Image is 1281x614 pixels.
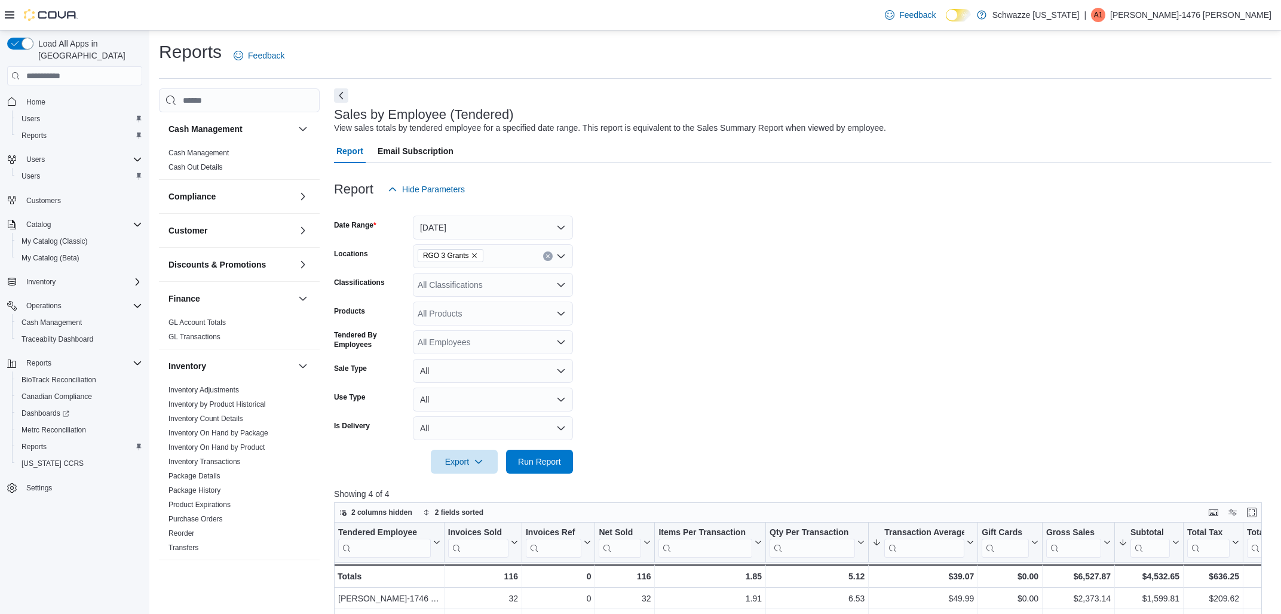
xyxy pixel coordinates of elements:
[22,425,86,435] span: Metrc Reconciliation
[168,529,194,538] a: Reorder
[334,364,367,373] label: Sale Type
[12,438,147,455] button: Reports
[1187,592,1239,606] div: $209.62
[22,94,142,109] span: Home
[448,592,518,606] div: 32
[12,388,147,405] button: Canadian Compliance
[351,508,412,517] span: 2 columns hidden
[770,592,865,606] div: 6.53
[26,196,61,205] span: Customers
[1118,592,1179,606] div: $1,599.81
[543,251,553,261] button: Clear input
[1091,8,1105,22] div: Allyson-1476 Miller
[168,429,268,437] a: Inventory On Hand by Package
[12,331,147,348] button: Traceabilty Dashboard
[526,527,582,558] div: Invoices Ref
[168,400,266,409] a: Inventory by Product Historical
[526,527,592,558] button: Invoices Ref
[2,93,147,110] button: Home
[168,486,220,495] span: Package History
[168,162,223,172] span: Cash Out Details
[2,192,147,209] button: Customers
[22,193,142,208] span: Customers
[658,527,762,558] button: Items Per Transaction
[17,128,142,143] span: Reports
[22,275,60,289] button: Inventory
[338,569,440,584] div: Totals
[435,508,483,517] span: 2 fields sorted
[12,250,147,266] button: My Catalog (Beta)
[168,458,241,466] a: Inventory Transactions
[506,450,573,474] button: Run Report
[22,95,50,109] a: Home
[12,455,147,472] button: [US_STATE] CCRS
[338,527,431,539] div: Tendered Employee
[17,234,93,248] a: My Catalog (Classic)
[22,318,82,327] span: Cash Management
[338,527,431,558] div: Tendered Employee
[1118,527,1179,558] button: Subtotal
[17,423,142,437] span: Metrc Reconciliation
[17,112,45,126] a: Users
[168,225,293,237] button: Customer
[22,171,40,181] span: Users
[526,592,592,606] div: 0
[168,149,229,157] a: Cash Management
[17,251,84,265] a: My Catalog (Beta)
[17,373,101,387] a: BioTrack Reconciliation
[413,359,573,383] button: All
[1046,527,1101,558] div: Gross Sales
[168,501,231,509] a: Product Expirations
[159,40,222,64] h1: Reports
[22,375,96,385] span: BioTrack Reconciliation
[168,148,229,158] span: Cash Management
[658,527,752,539] div: Items Per Transaction
[526,569,592,584] div: 0
[22,217,56,232] button: Catalog
[159,383,320,560] div: Inventory
[168,318,226,327] a: GL Account Totals
[1245,505,1259,520] button: Enter fullscreen
[946,9,971,22] input: Dark Mode
[22,237,88,246] span: My Catalog (Classic)
[556,280,566,290] button: Open list of options
[168,415,243,423] a: Inventory Count Details
[17,332,142,346] span: Traceabilty Dashboard
[334,108,514,122] h3: Sales by Employee (Tendered)
[2,216,147,233] button: Catalog
[17,406,74,420] a: Dashboards
[22,480,142,495] span: Settings
[26,220,51,229] span: Catalog
[168,332,220,342] span: GL Transactions
[338,592,440,606] div: [PERSON_NAME]-1746 [PERSON_NAME]
[168,293,293,305] button: Finance
[431,450,498,474] button: Export
[168,225,207,237] h3: Customer
[448,527,518,558] button: Invoices Sold
[17,423,91,437] a: Metrc Reconciliation
[168,123,293,135] button: Cash Management
[334,488,1271,500] p: Showing 4 of 4
[22,253,79,263] span: My Catalog (Beta)
[471,252,478,259] button: Remove RGO 3 Grants from selection in this group
[599,527,641,558] div: Net Sold
[17,315,87,330] a: Cash Management
[334,392,365,402] label: Use Type
[296,570,310,584] button: Loyalty
[17,169,142,183] span: Users
[22,217,142,232] span: Catalog
[22,442,47,452] span: Reports
[168,544,198,552] a: Transfers
[1046,527,1101,539] div: Gross Sales
[168,333,220,341] a: GL Transactions
[1110,8,1271,22] p: [PERSON_NAME]-1476 [PERSON_NAME]
[168,259,293,271] button: Discounts & Promotions
[168,360,206,372] h3: Inventory
[556,309,566,318] button: Open list of options
[168,571,198,583] h3: Loyalty
[335,505,417,520] button: 2 columns hidden
[17,456,142,471] span: Washington CCRS
[168,457,241,466] span: Inventory Transactions
[168,571,293,583] button: Loyalty
[26,358,51,368] span: Reports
